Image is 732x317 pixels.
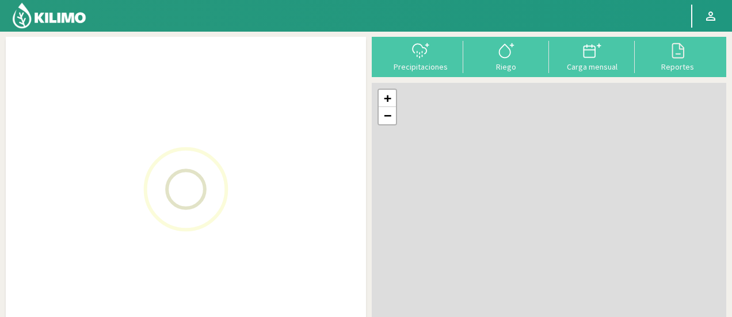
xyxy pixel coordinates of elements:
button: Riego [463,41,549,71]
a: Zoom in [379,90,396,107]
button: Reportes [635,41,720,71]
img: Loading... [128,132,243,247]
img: Kilimo [12,2,87,29]
div: Precipitaciones [381,63,460,71]
div: Carga mensual [552,63,631,71]
a: Zoom out [379,107,396,124]
button: Carga mensual [549,41,635,71]
div: Reportes [638,63,717,71]
div: Riego [467,63,546,71]
button: Precipitaciones [378,41,463,71]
